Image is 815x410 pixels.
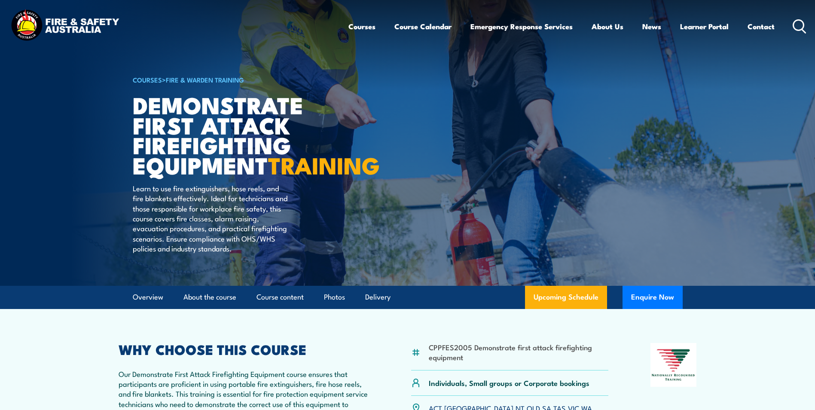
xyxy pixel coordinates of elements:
[429,342,609,362] li: CPPFES2005 Demonstrate first attack firefighting equipment
[650,343,697,387] img: Nationally Recognised Training logo.
[642,15,661,38] a: News
[268,147,380,182] strong: TRAINING
[680,15,729,38] a: Learner Portal
[183,286,236,309] a: About the course
[133,286,163,309] a: Overview
[324,286,345,309] a: Photos
[256,286,304,309] a: Course content
[592,15,623,38] a: About Us
[133,74,345,85] h6: >
[623,286,683,309] button: Enquire Now
[133,95,345,175] h1: Demonstrate First Attack Firefighting Equipment
[119,343,369,355] h2: WHY CHOOSE THIS COURSE
[365,286,391,309] a: Delivery
[525,286,607,309] a: Upcoming Schedule
[348,15,375,38] a: Courses
[748,15,775,38] a: Contact
[394,15,452,38] a: Course Calendar
[470,15,573,38] a: Emergency Response Services
[133,75,162,84] a: COURSES
[429,378,589,388] p: Individuals, Small groups or Corporate bookings
[133,183,290,254] p: Learn to use fire extinguishers, hose reels, and fire blankets effectively. Ideal for technicians...
[166,75,244,84] a: Fire & Warden Training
